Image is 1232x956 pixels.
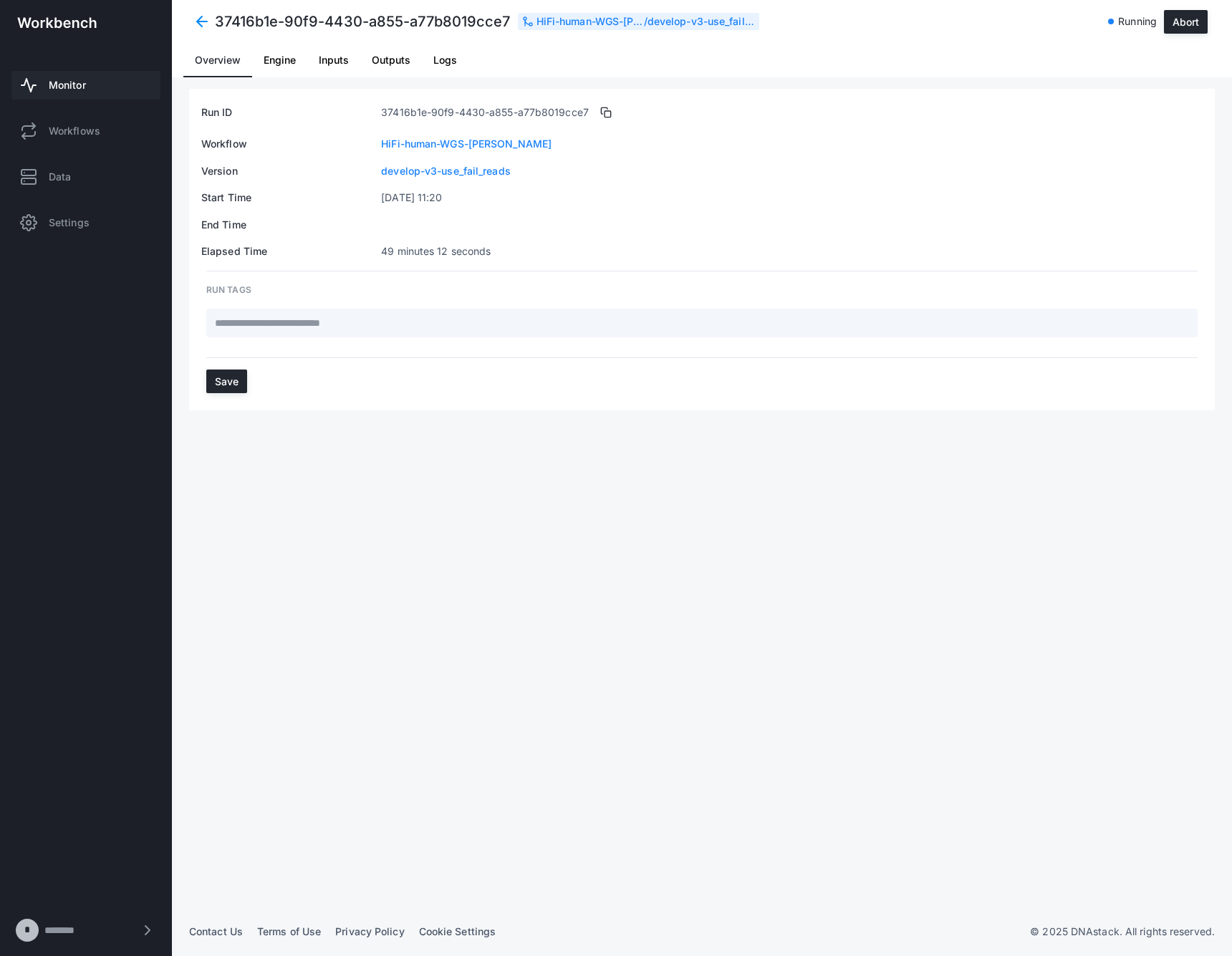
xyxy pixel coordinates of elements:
[201,190,380,206] td: Start Time
[257,925,321,937] a: Terms of Use
[201,243,380,259] td: Elapsed Time
[201,163,380,179] td: Version
[264,55,296,65] span: Engine
[11,163,160,191] a: Data
[335,925,404,937] a: Privacy Policy
[201,136,380,152] td: Workflow
[11,208,160,237] a: Settings
[189,925,243,937] a: Contact Us
[49,124,100,138] span: Workflows
[11,117,160,145] a: Workflows
[518,13,759,30] div: /
[381,105,589,120] span: 37416b1e-90f9-4430-a855-a77b8019cce7
[372,55,410,65] span: Outputs
[381,137,552,151] a: HiFi-human-WGS-[PERSON_NAME]
[419,925,496,937] a: Cookie Settings
[206,283,1198,297] div: RUN TAGS
[1030,924,1215,939] p: © 2025 DNAstack. All rights reserved.
[17,17,97,29] img: workbench-logo-white.svg
[648,14,755,29] div: develop-v3-use_fail_reads
[206,370,247,393] button: Save
[1118,14,1157,29] span: Running
[195,55,241,65] span: Overview
[49,78,86,92] span: Monitor
[49,216,90,230] span: Settings
[201,217,380,233] td: End Time
[380,190,1203,206] td: [DATE] 11:20
[319,55,349,65] span: Inputs
[215,11,511,32] h4: 37416b1e-90f9-4430-a855-a77b8019cce7
[381,164,511,178] a: develop-v3-use_fail_reads
[380,243,1203,259] td: 49 minutes 12 seconds
[49,170,71,184] span: Data
[1164,10,1208,34] button: Abort
[11,71,160,100] a: Monitor
[536,14,644,29] div: HiFi-human-WGS-[PERSON_NAME]
[201,105,380,120] td: Run ID
[433,55,457,65] span: Logs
